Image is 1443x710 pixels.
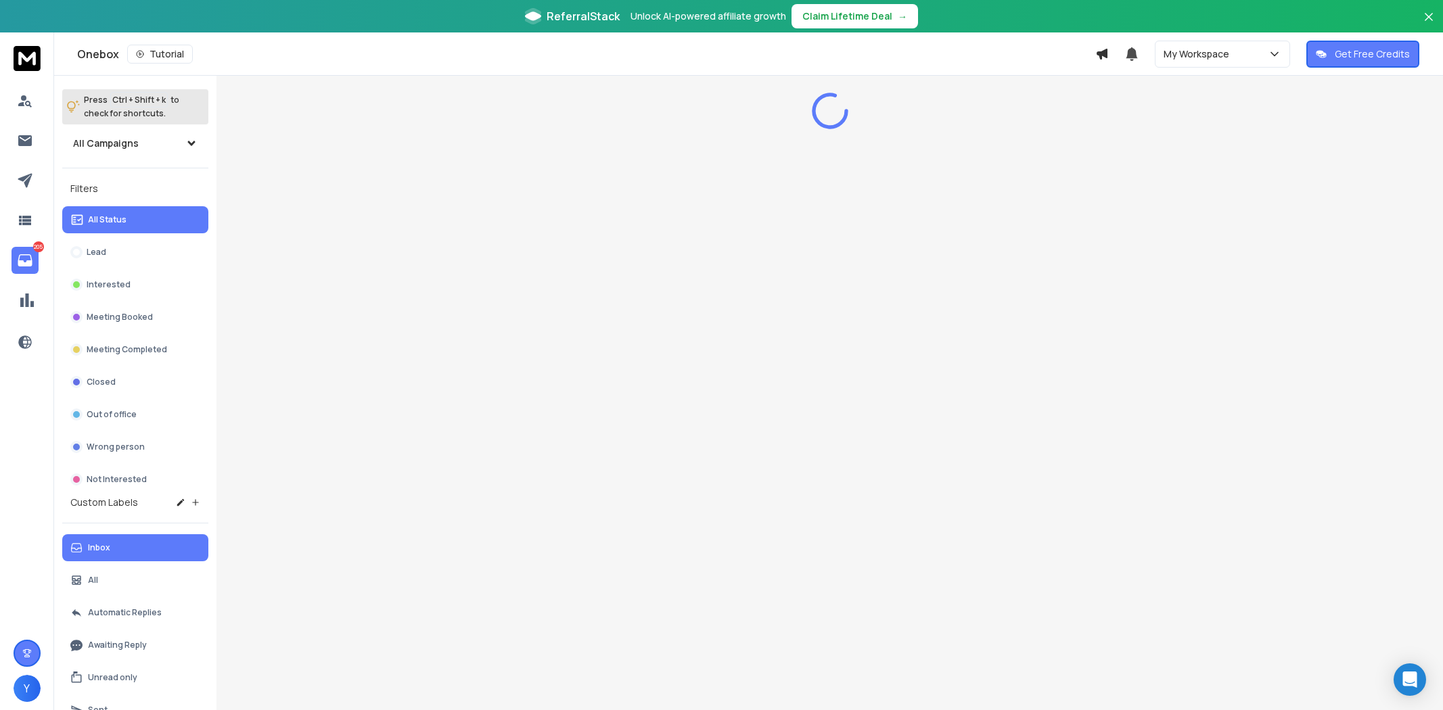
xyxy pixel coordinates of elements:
[14,675,41,702] button: Y
[33,241,44,252] p: 205
[62,599,208,626] button: Automatic Replies
[62,664,208,691] button: Unread only
[631,9,786,23] p: Unlock AI-powered affiliate growth
[62,179,208,198] h3: Filters
[898,9,907,23] span: →
[62,567,208,594] button: All
[1394,663,1426,696] div: Open Intercom Messenger
[87,409,137,420] p: Out of office
[62,271,208,298] button: Interested
[62,369,208,396] button: Closed
[792,4,918,28] button: Claim Lifetime Deal→
[110,92,168,108] span: Ctrl + Shift + k
[62,336,208,363] button: Meeting Completed
[12,247,39,274] a: 205
[62,534,208,561] button: Inbox
[77,45,1095,64] div: Onebox
[87,474,147,485] p: Not Interested
[88,607,162,618] p: Automatic Replies
[1335,47,1410,61] p: Get Free Credits
[62,433,208,460] button: Wrong person
[87,344,167,355] p: Meeting Completed
[88,672,137,683] p: Unread only
[84,93,179,120] p: Press to check for shortcuts.
[73,137,139,150] h1: All Campaigns
[87,377,116,387] p: Closed
[62,466,208,493] button: Not Interested
[62,304,208,331] button: Meeting Booked
[88,575,98,586] p: All
[127,45,193,64] button: Tutorial
[88,640,147,650] p: Awaiting Reply
[1164,47,1235,61] p: My Workspace
[62,130,208,157] button: All Campaigns
[87,279,131,290] p: Interested
[88,214,127,225] p: All Status
[87,247,106,258] p: Lead
[87,442,145,452] p: Wrong person
[62,632,208,659] button: Awaiting Reply
[62,401,208,428] button: Out of office
[1420,8,1438,41] button: Close banner
[62,239,208,266] button: Lead
[547,8,620,24] span: ReferralStack
[88,542,110,553] p: Inbox
[62,206,208,233] button: All Status
[87,312,153,323] p: Meeting Booked
[1306,41,1419,68] button: Get Free Credits
[70,496,138,509] h3: Custom Labels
